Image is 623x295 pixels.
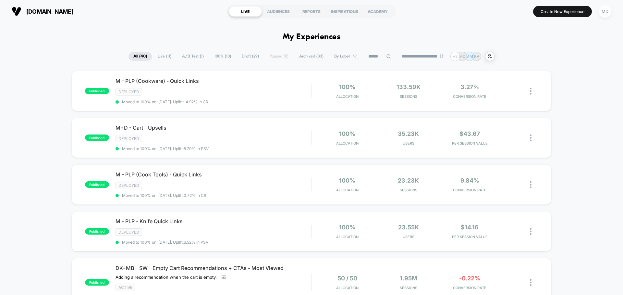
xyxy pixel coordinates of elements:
[116,78,311,84] span: M - PLP (Cookware) - Quick Links
[530,279,531,286] img: close
[116,228,142,236] span: Deployed
[122,240,208,245] span: Moved to 100% on: [DATE] . Uplift: 6.52% in PSV
[459,54,466,59] p: MD
[85,181,109,188] span: published
[441,188,499,192] span: CONVERSION RATE
[295,6,328,17] div: REPORTS
[128,52,152,61] span: All ( 40 )
[461,224,479,231] span: $14.16
[85,279,109,286] span: published
[533,6,592,17] button: Create New Experience
[460,177,479,184] span: 9.84%
[122,99,208,104] span: Moved to 100% on: [DATE] . Uplift: -4.92% in CR
[450,52,460,61] div: + 2
[530,228,531,235] img: close
[116,171,311,178] span: M - PLP (Cook Tools) - Quick Links
[116,275,217,280] span: Adding a recommendation when the cart is empty.
[339,177,355,184] span: 100%
[398,224,419,231] span: 23.55k
[116,182,142,189] span: Deployed
[441,141,499,146] span: PER SESSION VALUE
[400,275,417,282] span: 1.95M
[459,130,480,137] span: $43.67
[460,83,479,90] span: 3.27%
[85,228,109,235] span: published
[336,188,359,192] span: Allocation
[262,6,295,17] div: AUDIENCES
[380,235,438,239] span: Users
[380,141,438,146] span: Users
[339,83,355,90] span: 100%
[116,135,142,142] span: Deployed
[380,94,438,99] span: Sessions
[530,135,531,141] img: close
[398,177,419,184] span: 23.23k
[116,265,311,271] span: DK+MB - SW - Empty Cart Recommendations + CTAs - Most Viewed
[116,88,142,96] span: Deployed
[12,6,21,16] img: Visually logo
[459,275,480,282] span: -0.22%
[122,146,209,151] span: Moved to 100% on: [DATE] . Uplift: 8.70% in PSV
[116,284,135,291] span: ACTIVE
[361,6,394,17] div: ACADEMY
[398,130,419,137] span: 35.23k
[294,52,328,61] span: Archived ( 33 )
[474,54,479,59] p: KA
[380,286,438,290] span: Sessions
[116,124,311,131] span: M+D - Cart - Upsells
[336,235,359,239] span: Allocation
[336,94,359,99] span: Allocation
[153,52,176,61] span: Live ( 11 )
[229,6,262,17] div: LIVE
[328,6,361,17] div: INSPIRATIONS
[210,52,236,61] span: 100% ( 10 )
[116,218,311,224] span: M - PLP - Knife Quick Links
[441,286,499,290] span: CONVERSION RATE
[10,6,75,17] button: [DOMAIN_NAME]
[441,235,499,239] span: PER SESSION VALUE
[339,224,355,231] span: 100%
[122,193,206,198] span: Moved to 100% on: [DATE] . Uplift: 0.72% in CR
[336,286,359,290] span: Allocation
[177,52,209,61] span: A/B Test ( 1 )
[530,181,531,188] img: close
[85,135,109,141] span: published
[336,141,359,146] span: Allocation
[397,83,421,90] span: 133.59k
[380,188,438,192] span: Sessions
[339,130,355,137] span: 100%
[597,5,613,18] button: MD
[237,52,264,61] span: Draft ( 29 )
[26,8,73,15] span: [DOMAIN_NAME]
[283,32,341,42] h1: My Experiences
[466,54,473,59] p: MM
[530,88,531,95] img: close
[337,275,357,282] span: 50 / 50
[85,88,109,94] span: published
[441,94,499,99] span: CONVERSION RATE
[440,54,444,58] img: end
[334,54,350,59] span: By Label
[599,5,611,18] div: MD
